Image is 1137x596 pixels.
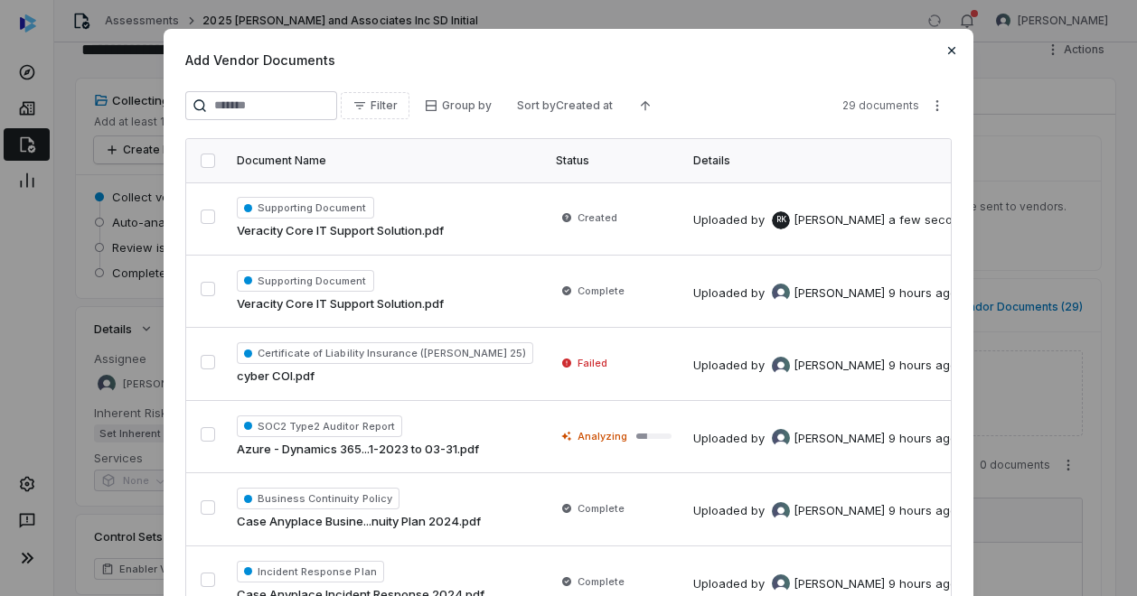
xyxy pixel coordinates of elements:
[794,502,885,520] span: [PERSON_NAME]
[693,154,1002,168] div: Details
[751,211,885,229] div: by
[751,357,885,375] div: by
[578,356,607,370] span: Failed
[237,415,402,437] span: SOC2 Type2 Auditor Report
[693,357,957,375] div: Uploaded
[556,154,672,168] div: Status
[888,211,999,229] div: a few seconds ago
[638,98,653,113] svg: Ascending
[751,574,885,592] div: by
[237,197,374,219] span: Supporting Document
[578,501,625,516] span: Complete
[751,429,885,447] div: by
[693,211,999,229] div: Uploaded
[413,92,503,119] button: Group by
[772,429,790,447] img: REKHA KOTHANDARAMAN avatar
[237,342,533,364] span: Certificate of Liability Insurance ([PERSON_NAME] 25)
[772,502,790,520] img: REKHA KOTHANDARAMAN avatar
[578,429,627,443] span: Analyzing
[923,92,952,119] button: More actions
[578,210,617,225] span: Created
[237,368,315,386] span: cyber COI.pdf
[693,574,957,592] div: Uploaded
[627,92,663,119] button: Ascending
[751,502,885,520] div: by
[341,92,409,119] button: Filter
[888,502,957,520] div: 9 hours ago
[693,502,957,520] div: Uploaded
[772,211,790,229] span: RK
[237,561,384,582] span: Incident Response Plan
[794,357,885,375] span: [PERSON_NAME]
[237,441,479,459] span: Azure - Dynamics 365...1-2023 to 03-31.pdf
[693,429,957,447] div: Uploaded
[578,284,625,298] span: Complete
[237,513,481,531] span: Case Anyplace Busine...nuity Plan 2024.pdf
[371,98,398,113] span: Filter
[794,430,885,448] span: [PERSON_NAME]
[751,284,885,302] div: by
[794,211,885,229] span: [PERSON_NAME]
[772,357,790,375] img: REKHA KOTHANDARAMAN avatar
[237,154,534,168] div: Document Name
[794,575,885,593] span: [PERSON_NAME]
[506,92,624,119] button: Sort byCreated at
[693,284,957,302] div: Uploaded
[772,574,790,592] img: REKHA KOTHANDARAMAN avatar
[842,98,919,113] span: 29 documents
[794,284,885,303] span: [PERSON_NAME]
[888,357,957,375] div: 9 hours ago
[578,574,625,589] span: Complete
[237,295,444,313] span: Veracity Core IT Support Solution.pdf
[772,284,790,302] img: REKHA KOTHANDARAMAN avatar
[185,51,952,70] span: Add Vendor Documents
[237,222,444,240] span: Veracity Core IT Support Solution.pdf
[888,575,957,593] div: 9 hours ago
[888,284,957,303] div: 9 hours ago
[888,430,957,448] div: 9 hours ago
[237,270,374,292] span: Supporting Document
[237,488,399,509] span: Business Continuity Policy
